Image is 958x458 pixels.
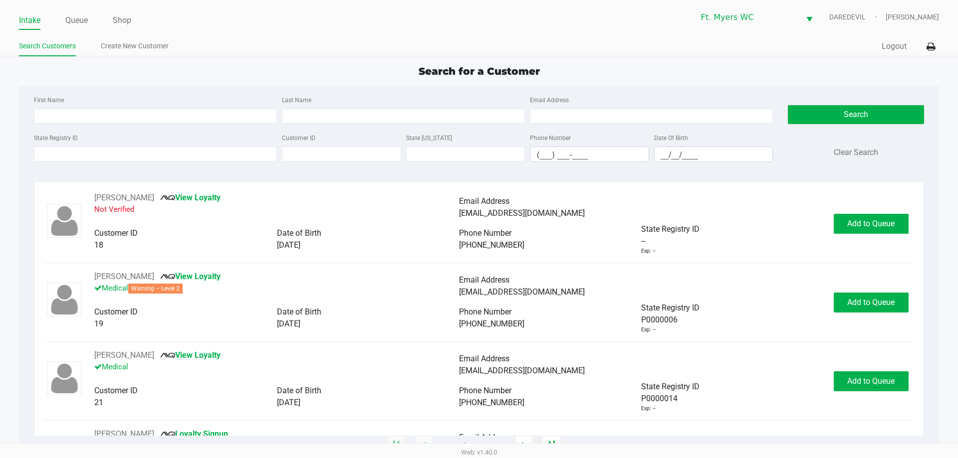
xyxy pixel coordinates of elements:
span: Email Address [459,354,509,363]
span: Phone Number [459,307,511,316]
p: Medical [94,361,459,373]
button: Logout [882,40,907,52]
span: Warning – Level 2 [128,284,183,294]
span: 1 - 20 of 895739 items [443,441,505,451]
button: See customer info [94,192,154,204]
button: Add to Queue [834,293,909,312]
a: Queue [65,13,88,27]
span: State Registry ID [641,224,700,234]
span: [DATE] [277,240,300,250]
span: State Registry ID [641,382,700,391]
span: Add to Queue [847,298,895,307]
label: Last Name [282,96,311,105]
span: -- [641,235,645,247]
span: 19 [94,319,103,328]
span: [DATE] [277,319,300,328]
p: Medical [94,283,459,294]
input: Format: (999) 999-9999 [530,147,649,162]
label: First Name [34,96,64,105]
span: Date of Birth [277,386,321,395]
label: State [US_STATE] [406,134,452,143]
span: DAREDEVIL [829,12,886,22]
span: [PHONE_NUMBER] [459,319,524,328]
button: Select [800,5,819,29]
span: Customer ID [94,228,138,238]
span: [EMAIL_ADDRESS][DOMAIN_NAME] [459,366,585,375]
button: See customer info [94,349,154,361]
span: [EMAIL_ADDRESS][DOMAIN_NAME] [459,208,585,218]
span: Customer ID [94,307,138,316]
span: Ft. Myers WC [701,11,794,23]
a: Shop [113,13,131,27]
kendo-maskedtextbox: Format: (999) 999-9999 [530,147,649,162]
span: Customer ID [94,386,138,395]
div: Exp: -- [641,247,656,256]
span: [PHONE_NUMBER] [459,240,524,250]
input: Format: MM/DD/YYYY [655,147,773,162]
a: Intake [19,13,40,27]
a: View Loyalty [160,350,221,360]
p: Not Verified [94,204,459,215]
app-submit-button: Move to first page [387,436,406,456]
span: 18 [94,240,103,250]
span: Add to Queue [847,219,895,228]
label: Date Of Birth [654,134,688,143]
span: Email Address [459,196,509,206]
label: Email Address [530,96,569,105]
a: View Loyalty [160,193,221,202]
span: Phone Number [459,386,511,395]
label: Customer ID [282,134,315,143]
a: Search Customers [19,40,76,52]
div: Exp: -- [641,326,656,334]
span: State Registry ID [641,303,700,312]
app-submit-button: Next [515,436,532,456]
span: [EMAIL_ADDRESS][DOMAIN_NAME] [459,287,585,297]
span: Email Address [459,433,509,442]
button: See customer info [94,428,154,440]
label: State Registry ID [34,134,78,143]
button: Add to Queue [834,214,909,234]
span: Web: v1.40.0 [461,449,497,456]
span: Phone Number [459,228,511,238]
span: 21 [94,398,103,407]
span: P0000006 [641,314,678,326]
button: Search [788,105,924,124]
a: Create New Customer [101,40,169,52]
span: [PERSON_NAME] [886,12,939,22]
a: View Loyalty [160,272,221,281]
span: Search for a Customer [419,65,540,77]
button: Add to Queue [834,371,909,391]
button: Clear Search [834,147,878,158]
app-submit-button: Previous [416,436,433,456]
span: [PHONE_NUMBER] [459,398,524,407]
span: Add to Queue [847,376,895,386]
button: See customer info [94,271,154,283]
app-submit-button: Move to last page [542,436,561,456]
a: Loyalty Signup [160,429,228,439]
kendo-maskedtextbox: Format: MM/DD/YYYY [654,147,773,162]
span: Date of Birth [277,307,321,316]
span: [DATE] [277,398,300,407]
span: P0000014 [641,393,678,405]
span: Date of Birth [277,228,321,238]
span: Email Address [459,275,509,285]
label: Phone Number [530,134,571,143]
div: Exp: -- [641,405,656,413]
